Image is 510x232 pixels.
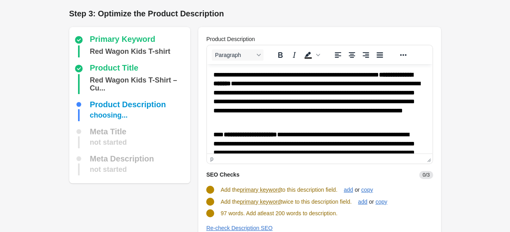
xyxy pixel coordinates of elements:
[367,198,375,206] span: or
[212,49,264,61] button: Blocks
[69,8,441,19] h1: Step 3: Optimize the Product Description
[345,49,359,61] button: Align center
[90,163,127,175] div: not started
[210,155,213,162] div: p
[375,199,387,205] div: copy
[301,49,321,61] div: Background color
[90,74,188,94] div: Red Wagon Kids T-Shirt – Cute & Comfortable Graphic Tee for Boys & Girls
[341,183,356,197] button: add
[90,136,127,148] div: not started
[207,64,432,153] iframe: Rich Text Area
[372,195,391,209] button: copy
[90,35,156,45] div: Primary Keyword
[90,64,139,73] div: Product Title
[353,186,361,194] span: or
[206,35,255,43] label: Product Description
[274,49,287,61] button: Bold
[221,199,352,205] span: Add the twice to this description field.
[206,225,273,231] div: Re-check Description SEO
[358,183,376,197] button: copy
[344,187,353,193] div: add
[331,49,345,61] button: Align left
[90,109,128,121] div: choosing...
[361,187,373,193] div: copy
[419,171,433,179] span: 0/3
[373,49,387,61] button: Justify
[206,171,239,178] span: SEO Checks
[359,49,373,61] button: Align right
[240,186,281,194] span: primary keyword
[287,49,301,61] button: Italic
[221,187,337,193] span: Add the to this description field.
[90,45,170,57] div: Red Wagon Kids T-shirt
[90,128,127,136] div: Meta Title
[397,49,410,61] button: Reveal or hide additional toolbar items
[90,155,154,163] div: Meta Description
[90,100,166,108] div: Product Description
[240,198,281,206] span: primary keyword
[221,210,337,216] span: 97 words. Add atleast 200 words to description.
[355,195,370,209] button: add
[358,199,367,205] div: add
[215,52,254,58] span: Paragraph
[424,154,432,163] div: Press the Up and Down arrow keys to resize the editor.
